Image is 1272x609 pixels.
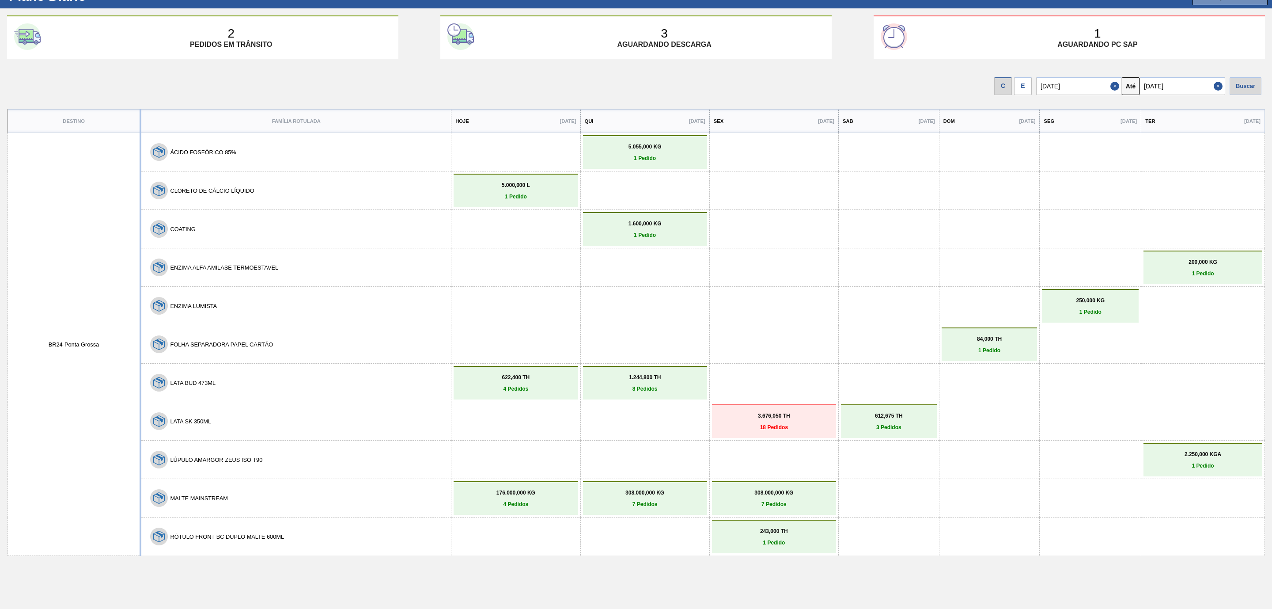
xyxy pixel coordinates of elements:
p: Ter [1145,118,1155,124]
p: Hoje [455,118,469,124]
button: CLORETO DE CÁLCIO LÍQUIDO [170,187,254,194]
button: MALTE MAINSTREAM [170,495,228,502]
a: 612,675 TH3 Pedidos [843,413,935,430]
p: Aguardando PC SAP [1057,41,1137,49]
a: 1.244,800 TH8 Pedidos [585,374,705,392]
img: 7hKVVNeldsGH5KwE07rPnOGsQy+SHCf9ftlnweef0E1el2YcIeEt5yaNqj+jPq4oMsVpG1vCxiwYEd4SvddTlxqBvEWZPhf52... [153,339,165,350]
button: ENZIMA ALFA AMILASE TERMOESTAVEL [170,264,278,271]
p: 612,675 TH [843,413,935,419]
a: 1.600,000 KG1 Pedido [585,221,705,238]
p: 250,000 KG [1044,297,1136,304]
p: 1 Pedido [944,347,1035,354]
a: 5.000,000 L1 Pedido [456,182,575,200]
p: 5.055,000 KG [585,144,705,150]
p: 4 Pedidos [456,386,575,392]
p: 1 Pedido [585,155,705,161]
p: 308.000,000 KG [585,490,705,496]
a: 84,000 TH1 Pedido [944,336,1035,354]
p: 1 Pedido [585,232,705,238]
div: Buscar [1230,77,1261,95]
p: 3.676,050 TH [714,413,834,419]
button: COATING [170,226,195,232]
a: 243,000 TH1 Pedido [714,528,834,546]
button: LATA BUD 473ML [170,380,216,386]
img: third-card-icon [881,23,907,50]
th: Família Rotulada [140,110,451,133]
p: Seg [1044,118,1054,124]
p: [DATE] [1244,118,1261,124]
p: 4 Pedidos [456,501,575,507]
td: BR24 - Ponta Grossa [8,133,140,556]
a: 622,400 TH4 Pedidos [456,374,575,392]
p: 200,000 KG [1146,259,1260,265]
img: 7hKVVNeldsGH5KwE07rPnOGsQy+SHCf9ftlnweef0E1el2YcIeEt5yaNqj+jPq4oMsVpG1vCxiwYEd4SvddTlxqBvEWZPhf52... [153,185,165,196]
p: 1 Pedido [1146,463,1260,469]
button: Close [1110,77,1122,95]
p: 8 Pedidos [585,386,705,392]
a: 200,000 KG1 Pedido [1146,259,1260,277]
img: 7hKVVNeldsGH5KwE07rPnOGsQy+SHCf9ftlnweef0E1el2YcIeEt5yaNqj+jPq4oMsVpG1vCxiwYEd4SvddTlxqBvEWZPhf52... [153,454,165,465]
p: 243,000 TH [714,528,834,534]
p: 2 [227,27,235,41]
img: 7hKVVNeldsGH5KwE07rPnOGsQy+SHCf9ftlnweef0E1el2YcIeEt5yaNqj+jPq4oMsVpG1vCxiwYEd4SvddTlxqBvEWZPhf52... [153,492,165,504]
p: 84,000 TH [944,336,1035,342]
button: RÓTULO FRONT BC DUPLO MALTE 600ML [170,533,284,540]
div: E [1014,77,1032,95]
p: [DATE] [1019,118,1035,124]
p: 3 [661,27,668,41]
button: ENZIMA LUMISTA [170,303,217,309]
p: Aguardando descarga [617,41,711,49]
button: ÁCIDO FOSFÓRICO 85% [170,149,236,156]
p: 2.250,000 KGA [1146,451,1260,457]
a: 308.000,000 KG7 Pedidos [714,490,834,507]
p: 3 Pedidos [843,424,935,430]
p: Dom [943,118,955,124]
p: 176.000,000 KG [456,490,575,496]
a: 308.000,000 KG7 Pedidos [585,490,705,507]
p: 622,400 TH [456,374,575,381]
p: 1 Pedido [1044,309,1136,315]
p: 1 Pedido [1146,270,1260,277]
p: 7 Pedidos [714,501,834,507]
img: first-card-icon [14,23,41,50]
p: Qui [585,118,594,124]
th: Destino [8,110,140,133]
input: dd/mm/yyyy [1036,77,1122,95]
img: second-card-icon [447,23,474,50]
p: [DATE] [689,118,705,124]
img: 7hKVVNeldsGH5KwE07rPnOGsQy+SHCf9ftlnweef0E1el2YcIeEt5yaNqj+jPq4oMsVpG1vCxiwYEd4SvddTlxqBvEWZPhf52... [153,223,165,235]
div: Visão data de Coleta [994,75,1012,95]
img: 7hKVVNeldsGH5KwE07rPnOGsQy+SHCf9ftlnweef0E1el2YcIeEt5yaNqj+jPq4oMsVpG1vCxiwYEd4SvddTlxqBvEWZPhf52... [153,146,165,158]
button: Até [1122,77,1139,95]
a: 176.000,000 KG4 Pedidos [456,490,575,507]
a: 2.250,000 KGA1 Pedido [1146,451,1260,469]
button: FOLHA SEPARADORA PAPEL CARTÃO [170,341,273,348]
div: C [994,77,1012,95]
img: 7hKVVNeldsGH5KwE07rPnOGsQy+SHCf9ftlnweef0E1el2YcIeEt5yaNqj+jPq4oMsVpG1vCxiwYEd4SvddTlxqBvEWZPhf52... [153,377,165,388]
button: Close [1214,77,1225,95]
input: dd/mm/yyyy [1139,77,1225,95]
p: Sex [714,118,723,124]
button: LÚPULO AMARGOR ZEUS ISO T90 [170,457,262,463]
a: 3.676,050 TH18 Pedidos [714,413,834,430]
p: [DATE] [919,118,935,124]
p: 18 Pedidos [714,424,834,430]
p: [DATE] [1121,118,1137,124]
p: 1 Pedido [456,194,575,200]
img: 7hKVVNeldsGH5KwE07rPnOGsQy+SHCf9ftlnweef0E1el2YcIeEt5yaNqj+jPq4oMsVpG1vCxiwYEd4SvddTlxqBvEWZPhf52... [153,415,165,427]
p: 308.000,000 KG [714,490,834,496]
a: 250,000 KG1 Pedido [1044,297,1136,315]
a: 5.055,000 KG1 Pedido [585,144,705,161]
p: 1 [1094,27,1101,41]
p: 1 Pedido [714,540,834,546]
p: 1.600,000 KG [585,221,705,227]
img: 7hKVVNeldsGH5KwE07rPnOGsQy+SHCf9ftlnweef0E1el2YcIeEt5yaNqj+jPq4oMsVpG1vCxiwYEd4SvddTlxqBvEWZPhf52... [153,531,165,542]
button: LATA SK 350ML [170,418,211,425]
p: 7 Pedidos [585,501,705,507]
p: [DATE] [560,118,576,124]
p: Pedidos em trânsito [190,41,272,49]
img: 7hKVVNeldsGH5KwE07rPnOGsQy+SHCf9ftlnweef0E1el2YcIeEt5yaNqj+jPq4oMsVpG1vCxiwYEd4SvddTlxqBvEWZPhf52... [153,262,165,273]
img: 7hKVVNeldsGH5KwE07rPnOGsQy+SHCf9ftlnweef0E1el2YcIeEt5yaNqj+jPq4oMsVpG1vCxiwYEd4SvddTlxqBvEWZPhf52... [153,300,165,312]
p: 1.244,800 TH [585,374,705,381]
p: [DATE] [818,118,834,124]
